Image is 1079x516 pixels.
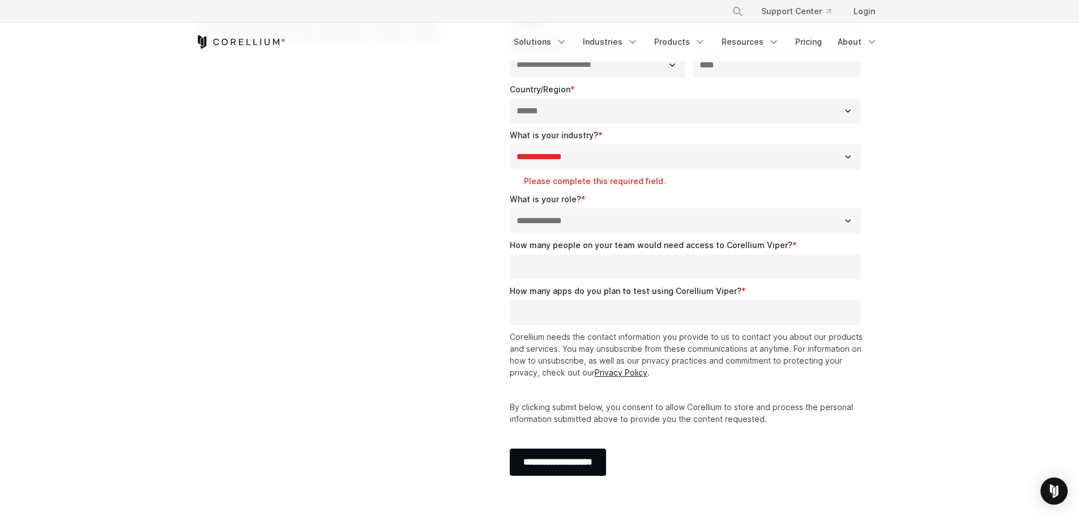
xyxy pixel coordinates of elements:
p: By clicking submit below, you consent to allow Corellium to store and process the personal inform... [510,401,866,425]
span: How many people on your team would need access to Corellium Viper? [510,240,792,250]
div: Open Intercom Messenger [1040,477,1068,505]
div: Navigation Menu [507,32,884,52]
a: Pricing [788,32,829,52]
a: Support Center [752,1,840,22]
a: Corellium Home [195,35,285,49]
span: How many apps do you plan to test using Corellium Viper? [510,286,741,296]
button: Search [727,1,748,22]
a: Solutions [507,32,574,52]
a: Login [845,1,884,22]
div: Navigation Menu [718,1,884,22]
a: Products [647,32,713,52]
span: What is your industry? [510,130,598,140]
a: Resources [715,32,786,52]
a: About [831,32,884,52]
label: Please complete this required field. [524,176,866,187]
a: Privacy Policy [595,368,647,377]
a: Industries [576,32,645,52]
p: Corellium needs the contact information you provide to us to contact you about our products and s... [510,331,866,378]
span: What is your role? [510,194,581,204]
span: Country/Region [510,84,570,94]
